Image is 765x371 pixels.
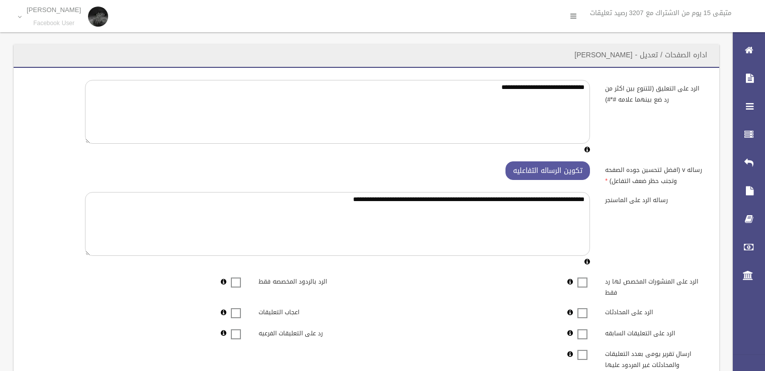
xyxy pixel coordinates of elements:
small: Facebook User [27,20,81,27]
label: الرد بالردود المخصصه فقط [251,273,367,288]
label: الرد على المنشورات المخصص لها رد فقط [598,273,713,299]
label: رد على التعليقات الفرعيه [251,325,367,339]
label: الرد على المحادثات [598,304,713,318]
label: رساله الرد على الماسنجر [598,192,713,206]
header: اداره الصفحات / تعديل - [PERSON_NAME] [562,45,719,65]
button: تكوين الرساله التفاعليه [505,161,590,180]
label: ارسال تقرير يومى بعدد التعليقات والمحادثات غير المردود عليها [598,346,713,371]
label: اعجاب التعليقات [251,304,367,318]
label: رساله v (افضل لتحسين جوده الصفحه وتجنب حظر ضعف التفاعل) [598,161,713,187]
label: الرد على التعليق (للتنوع بين اكثر من رد ضع بينهما علامه #*#) [598,80,713,105]
label: الرد على التعليقات السابقه [598,325,713,339]
p: [PERSON_NAME] [27,6,81,14]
